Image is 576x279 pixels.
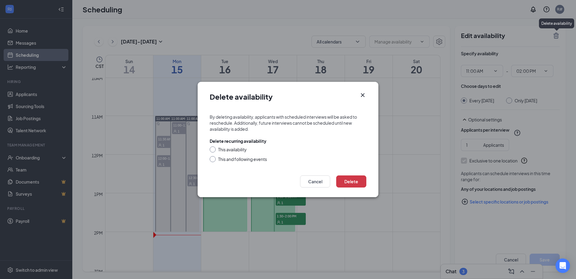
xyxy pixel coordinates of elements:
div: This availability [218,146,247,152]
div: Open Intercom Messenger [556,258,570,273]
button: Cancel [300,175,330,188]
button: Close [359,91,366,99]
div: Delete recurring availability [210,138,266,144]
h1: Delete availability [210,91,273,102]
button: Delete [336,175,366,188]
div: Delete availability [539,18,574,28]
svg: Cross [359,91,366,99]
div: By deleting availability, applicants with scheduled interviews will be asked to reschedule. Addit... [210,114,366,132]
div: This and following events [218,156,267,162]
